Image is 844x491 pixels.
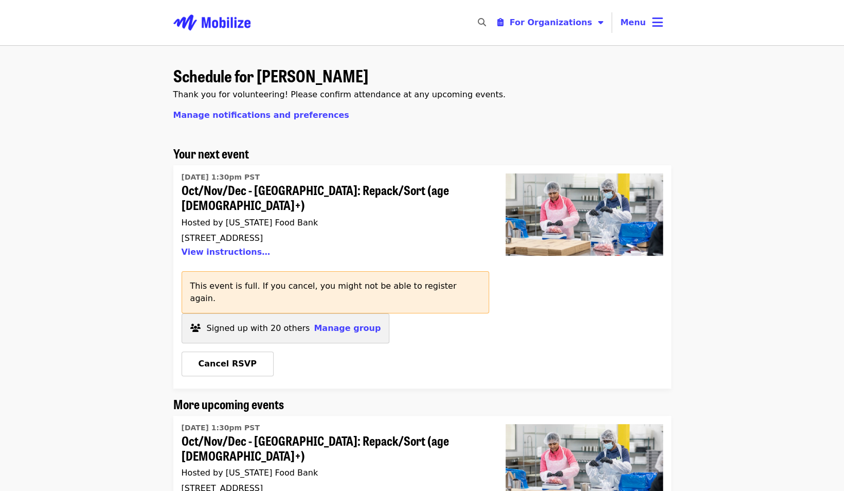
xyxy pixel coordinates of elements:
div: [STREET_ADDRESS] [182,233,481,243]
a: Oct/Nov/Dec - Beaverton: Repack/Sort (age 10+) [182,169,481,263]
span: Oct/Nov/Dec - [GEOGRAPHIC_DATA]: Repack/Sort (age [DEMOGRAPHIC_DATA]+) [182,183,481,213]
img: Mobilize - Home [173,6,250,39]
button: Toggle organizer menu [489,12,612,33]
input: Search [492,10,500,35]
span: Hosted by [US_STATE] Food Bank [182,218,318,227]
span: Oct/Nov/Dec - [GEOGRAPHIC_DATA]: Repack/Sort (age [DEMOGRAPHIC_DATA]+) [182,433,481,463]
i: clipboard-list icon [497,17,503,27]
button: Manage group [314,322,381,335]
span: Menu [620,17,646,27]
i: search icon [477,17,486,27]
span: Signed up with 20 others [207,323,310,333]
time: [DATE] 1:30pm PST [182,172,260,183]
i: bars icon [652,15,663,30]
span: Cancel RSVP [199,359,257,369]
a: Oct/Nov/Dec - Beaverton: Repack/Sort (age 10+) [497,165,671,389]
span: Thank you for volunteering! Please confirm attendance at any upcoming events. [173,90,506,99]
span: Schedule for [PERSON_NAME] [173,63,368,87]
span: Hosted by [US_STATE] Food Bank [182,468,318,478]
time: [DATE] 1:30pm PST [182,423,260,433]
i: users icon [190,323,201,333]
span: Manage group [314,323,381,333]
button: Toggle account menu [612,10,671,35]
i: caret-down icon [598,17,603,27]
img: Oct/Nov/Dec - Beaverton: Repack/Sort (age 10+) [506,173,663,256]
p: This event is full. If you cancel, you might not be able to register again. [190,280,480,305]
button: Cancel RSVP [182,352,274,376]
span: More upcoming events [173,395,284,413]
span: Your next event [173,144,249,162]
button: View instructions… [182,247,271,257]
span: For Organizations [509,17,592,27]
a: Manage notifications and preferences [173,110,349,120]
